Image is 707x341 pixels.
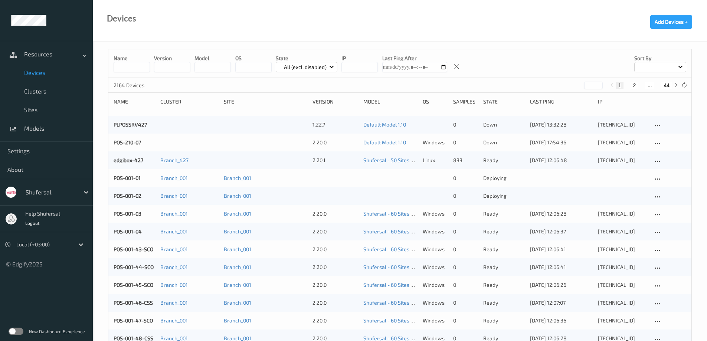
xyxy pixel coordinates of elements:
div: Samples [453,98,478,105]
a: Branch_001 [224,264,251,270]
div: 0 [453,263,478,271]
p: All (excl. disabled) [281,63,329,71]
div: Last Ping [530,98,592,105]
p: 2164 Devices [114,82,169,89]
div: 2.20.0 [312,139,358,146]
div: 0 [453,317,478,324]
a: edgibox-427 [114,157,143,163]
div: Cluster [160,98,219,105]
p: IP [341,55,378,62]
p: windows [423,263,448,271]
div: 0 [453,281,478,289]
div: Site [224,98,307,105]
div: [TECHNICAL_ID] [598,299,648,306]
a: POS-001-43-SCO [114,246,153,252]
p: Sort by [634,55,686,62]
a: Branch_001 [224,246,251,252]
div: 0 [453,228,478,235]
div: 2.20.0 [312,263,358,271]
div: [DATE] 12:06:37 [530,228,592,235]
a: Branch_001 [160,317,188,324]
p: ready [483,317,525,324]
div: [TECHNICAL_ID] [598,139,648,146]
p: OS [235,55,272,62]
button: 1 [616,82,623,89]
a: Branch_001 [160,264,188,270]
p: windows [423,299,448,306]
div: [TECHNICAL_ID] [598,157,648,164]
p: windows [423,317,448,324]
a: POS-001-03 [114,210,141,217]
a: Shufersal - 60 Sites Training - Batch 55 scales + SCO [DATE] 19:30 [DATE] 19:30 Auto Save [363,317,571,324]
p: deploying [483,192,525,200]
div: 0 [453,210,478,217]
a: Branch_001 [160,210,188,217]
p: windows [423,281,448,289]
a: Branch_001 [224,175,251,181]
a: POS-210-07 [114,139,141,145]
div: version [312,98,358,105]
p: down [483,121,525,128]
a: Branch_001 [160,175,188,181]
p: model [194,55,231,62]
a: Branch_001 [224,299,251,306]
div: 0 [453,192,478,200]
button: ... [645,82,654,89]
div: [DATE] 12:06:41 [530,246,592,253]
div: 0 [453,299,478,306]
p: ready [483,281,525,289]
p: down [483,139,525,146]
div: 2.20.0 [312,210,358,217]
a: Branch_001 [160,282,188,288]
button: Add Devices + [650,15,692,29]
div: 0 [453,139,478,146]
button: 2 [631,82,638,89]
div: [TECHNICAL_ID] [598,317,648,324]
p: ready [483,228,525,235]
a: Branch_427 [160,157,189,163]
p: windows [423,210,448,217]
p: windows [423,139,448,146]
div: [DATE] 12:06:41 [530,263,592,271]
div: [DATE] 12:07:07 [530,299,592,306]
a: Branch_001 [160,228,188,235]
a: Shufersal - 60 Sites Training - Batch 55 scales + SCO [DATE] 19:30 [DATE] 19:30 Auto Save [363,210,571,217]
p: ready [483,157,525,164]
div: OS [423,98,448,105]
a: Shufersal - 60 Sites Training - Batch 55 scales + SCO [DATE] 19:30 [DATE] 19:30 Auto Save [363,264,571,270]
p: ready [483,210,525,217]
button: 44 [661,82,672,89]
a: POS-001-44-SCO [114,264,154,270]
p: version [154,55,190,62]
p: linux [423,157,448,164]
div: [TECHNICAL_ID] [598,121,648,128]
a: Branch_001 [224,228,251,235]
a: Shufersal - 60 Sites Training - Batch 55 scales + SCO [DATE] 19:30 [DATE] 19:30 Auto Save [363,282,571,288]
p: deploying [483,174,525,182]
a: POS-001-01 [114,175,141,181]
div: Model [363,98,418,105]
a: Shufersal - 60 Sites Training - Batch 55 scales + SCO [DATE] 19:30 [DATE] 19:30 Auto Save [363,246,571,252]
a: Default Model 1.10 [363,139,406,145]
div: 0 [453,246,478,253]
div: 2.20.0 [312,299,358,306]
div: [DATE] 12:06:26 [530,281,592,289]
div: [TECHNICAL_ID] [598,228,648,235]
div: 2.20.0 [312,246,358,253]
div: Devices [107,15,136,22]
p: ready [483,263,525,271]
div: 2.20.0 [312,317,358,324]
div: 833 [453,157,478,164]
div: 2.20.0 [312,281,358,289]
a: Branch_001 [160,299,188,306]
p: Last Ping After [382,55,447,62]
div: [DATE] 17:54:36 [530,139,592,146]
div: [DATE] 12:06:36 [530,317,592,324]
div: 2.20.0 [312,228,358,235]
a: Shufersal - 60 Sites Training - Batch 55 scales + SCO [DATE] 19:30 [DATE] 19:30 Auto Save [363,299,571,306]
a: POS-001-47-SCO [114,317,153,324]
div: [TECHNICAL_ID] [598,210,648,217]
p: ready [483,246,525,253]
div: [TECHNICAL_ID] [598,263,648,271]
a: Branch_001 [224,193,251,199]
